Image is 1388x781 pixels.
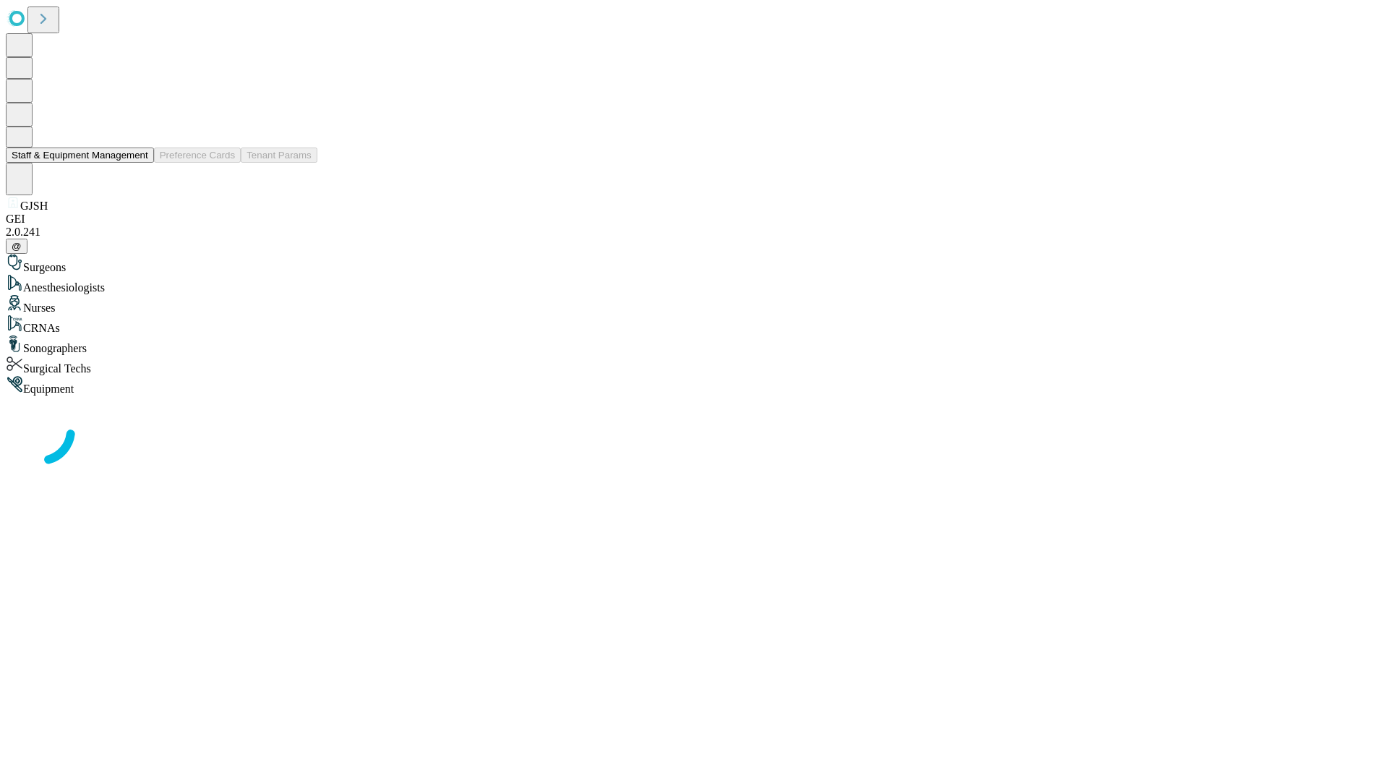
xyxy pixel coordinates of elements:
[6,335,1382,355] div: Sonographers
[6,355,1382,375] div: Surgical Techs
[6,239,27,254] button: @
[6,254,1382,274] div: Surgeons
[154,148,241,163] button: Preference Cards
[6,294,1382,315] div: Nurses
[6,315,1382,335] div: CRNAs
[6,274,1382,294] div: Anesthesiologists
[6,375,1382,396] div: Equipment
[241,148,317,163] button: Tenant Params
[6,226,1382,239] div: 2.0.241
[6,213,1382,226] div: GEI
[12,241,22,252] span: @
[6,148,154,163] button: Staff & Equipment Management
[20,200,48,212] span: GJSH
